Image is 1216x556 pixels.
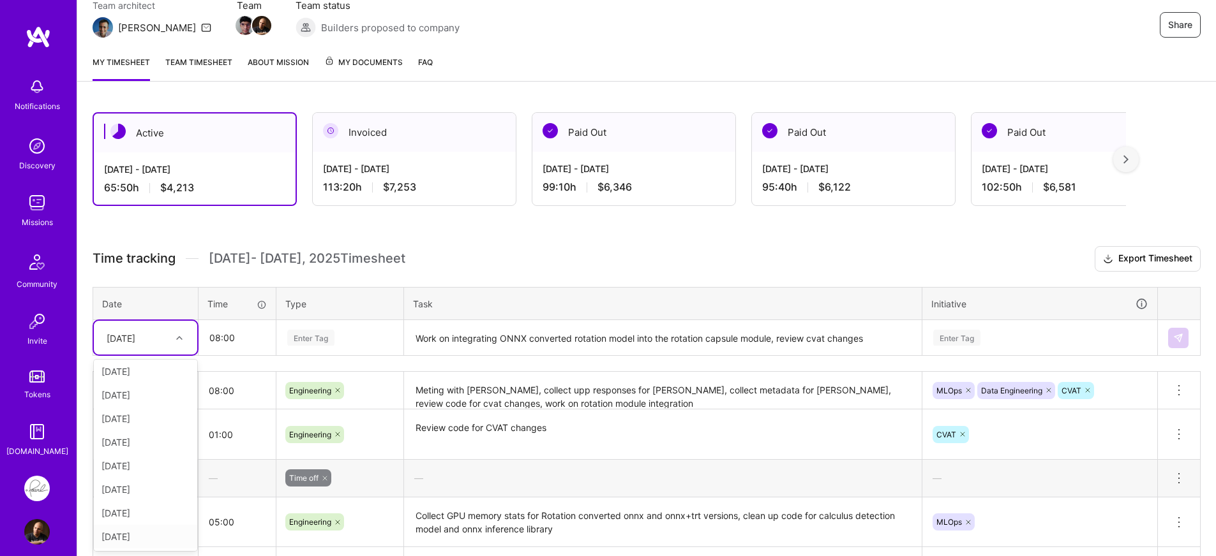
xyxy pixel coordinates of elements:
[418,55,433,81] a: FAQ
[176,335,183,341] i: icon Chevron
[22,216,53,229] div: Missions
[252,16,271,35] img: Team Member Avatar
[289,517,331,527] span: Engineering
[762,180,945,194] div: 95:40 h
[94,407,197,430] div: [DATE]
[107,331,135,344] div: [DATE]
[19,159,56,172] div: Discovery
[237,15,253,36] a: Team Member Avatar
[936,517,962,527] span: MLOps
[405,373,920,408] textarea: Meting with [PERSON_NAME], collect upp responses for [PERSON_NAME], collect metadata for [PERSON_...
[24,133,50,159] img: discovery
[321,21,460,34] span: Builders proposed to company
[94,525,197,548] div: [DATE]
[93,287,199,320] th: Date
[1062,386,1081,395] span: CVAT
[24,74,50,99] img: bell
[199,418,276,451] input: HH:MM
[762,123,777,138] img: Paid Out
[276,287,404,320] th: Type
[1095,246,1201,272] button: Export Timesheet
[110,124,126,139] img: Active
[29,370,45,383] img: tokens
[543,180,725,194] div: 99:10 h
[26,26,51,48] img: logo
[289,386,331,395] span: Engineering
[118,21,196,34] div: [PERSON_NAME]
[207,297,267,311] div: Time
[404,287,922,320] th: Task
[1043,180,1076,194] span: $6,581
[752,113,955,152] div: Paid Out
[199,461,276,495] div: —
[289,473,319,483] span: Time off
[21,476,53,501] a: Pearl: ML Engineering Team
[253,15,270,36] a: Team Member Avatar
[1160,12,1201,38] button: Share
[94,383,197,407] div: [DATE]
[933,328,980,347] div: Enter Tag
[104,181,285,194] div: 65:50 h
[324,55,403,81] a: My Documents
[1123,155,1129,164] img: right
[24,388,50,401] div: Tokens
[27,334,47,347] div: Invite
[165,55,232,81] a: Team timesheet
[24,309,50,334] img: Invite
[21,519,53,545] a: User Avatar
[199,321,275,355] input: HH:MM
[982,123,997,138] img: Paid Out
[199,505,276,539] input: HH:MM
[936,386,962,395] span: MLOps
[1103,252,1113,266] i: icon Download
[931,296,1148,311] div: Initiative
[323,180,506,194] div: 113:20 h
[296,17,316,38] img: Builders proposed to company
[972,113,1175,152] div: Paid Out
[22,247,52,277] img: Community
[94,113,296,152] div: Active
[762,162,945,175] div: [DATE] - [DATE]
[94,430,197,454] div: [DATE]
[1173,333,1183,343] img: Submit
[405,411,920,458] textarea: Review code for CVAT changes
[982,180,1164,194] div: 102:50 h
[201,22,211,33] i: icon Mail
[24,476,50,501] img: Pearl: ML Engineering Team
[597,180,632,194] span: $6,346
[17,277,57,291] div: Community
[94,454,197,478] div: [DATE]
[532,113,735,152] div: Paid Out
[405,321,920,355] textarea: Work on integrating ONNX converted rotation model into the rotation capsule module, review cvat c...
[287,328,334,347] div: Enter Tag
[93,251,176,267] span: Time tracking
[94,501,197,525] div: [DATE]
[6,444,68,458] div: [DOMAIN_NAME]
[405,499,920,546] textarea: Collect GPU memory stats for Rotation converted onnx and onnx+trt versions, clean up code for cal...
[160,181,194,194] span: $4,213
[24,190,50,216] img: teamwork
[24,419,50,444] img: guide book
[324,55,403,69] span: My Documents
[323,123,338,138] img: Invoiced
[543,162,725,175] div: [DATE] - [DATE]
[248,55,309,81] a: About Mission
[209,251,405,267] span: [DATE] - [DATE] , 2025 Timesheet
[94,360,197,383] div: [DATE]
[981,386,1042,395] span: Data Engineering
[818,180,851,194] span: $6,122
[922,461,1157,495] div: —
[323,162,506,175] div: [DATE] - [DATE]
[236,16,255,35] img: Team Member Avatar
[93,55,150,81] a: My timesheet
[543,123,558,138] img: Paid Out
[24,519,50,545] img: User Avatar
[289,430,331,439] span: Engineering
[199,374,276,407] input: HH:MM
[313,113,516,152] div: Invoiced
[982,162,1164,175] div: [DATE] - [DATE]
[383,180,416,194] span: $7,253
[1168,18,1192,31] span: Share
[104,163,285,176] div: [DATE] - [DATE]
[93,17,113,38] img: Team Architect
